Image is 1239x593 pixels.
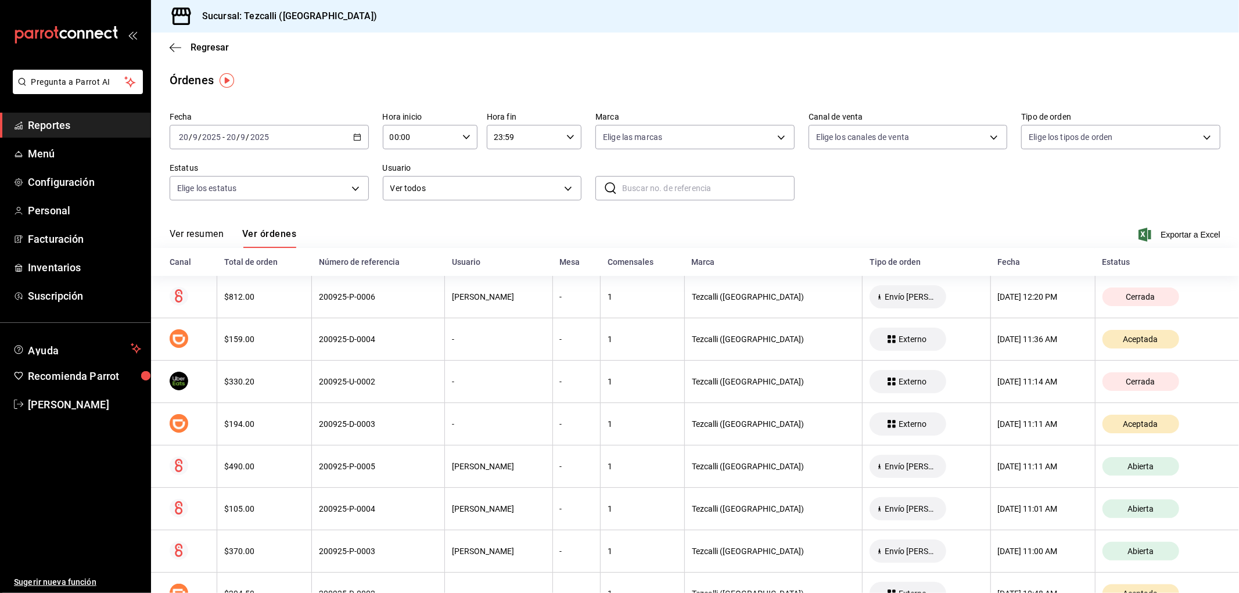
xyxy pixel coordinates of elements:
[14,576,141,588] span: Sugerir nueva función
[383,113,477,121] label: Hora inicio
[170,257,210,267] div: Canal
[224,462,304,471] div: $490.00
[692,504,855,513] div: Tezcalli ([GEOGRAPHIC_DATA])
[198,132,202,142] span: /
[452,292,545,301] div: [PERSON_NAME]
[1141,228,1220,242] button: Exportar a Excel
[28,117,141,133] span: Reportes
[224,292,304,301] div: $812.00
[28,260,141,275] span: Inventarios
[192,132,198,142] input: --
[1029,131,1112,143] span: Elige los tipos de orden
[452,335,545,344] div: -
[692,292,855,301] div: Tezcalli ([GEOGRAPHIC_DATA])
[608,547,677,556] div: 1
[170,164,369,172] label: Estatus
[692,335,855,344] div: Tezcalli ([GEOGRAPHIC_DATA])
[998,462,1088,471] div: [DATE] 11:11 AM
[319,504,437,513] div: 200925-P-0004
[880,462,942,471] span: Envío [PERSON_NAME]
[236,132,240,142] span: /
[1122,377,1160,386] span: Cerrada
[28,174,141,190] span: Configuración
[692,419,855,429] div: Tezcalli ([GEOGRAPHIC_DATA])
[1119,335,1163,344] span: Aceptada
[692,377,855,386] div: Tezcalli ([GEOGRAPHIC_DATA])
[170,228,296,248] div: navigation tabs
[222,132,225,142] span: -
[560,419,594,429] div: -
[560,462,594,471] div: -
[31,76,125,88] span: Pregunta a Parrot AI
[319,419,437,429] div: 200925-D-0003
[608,504,677,513] div: 1
[220,73,234,88] img: Tooltip marker
[390,182,561,195] span: Ver todos
[560,377,594,386] div: -
[28,397,141,412] span: [PERSON_NAME]
[224,377,304,386] div: $330.20
[170,71,214,89] div: Órdenes
[202,132,221,142] input: ----
[28,146,141,161] span: Menú
[193,9,377,23] h3: Sucursal: Tezcalli ([GEOGRAPHIC_DATA])
[189,132,192,142] span: /
[28,231,141,247] span: Facturación
[998,292,1088,301] div: [DATE] 12:20 PM
[452,547,545,556] div: [PERSON_NAME]
[383,164,582,172] label: Usuario
[319,377,437,386] div: 200925-U-0002
[870,257,984,267] div: Tipo de orden
[622,177,795,200] input: Buscar no. de referencia
[603,131,662,143] span: Elige las marcas
[998,504,1088,513] div: [DATE] 11:01 AM
[1122,292,1160,301] span: Cerrada
[1021,113,1220,121] label: Tipo de orden
[170,42,229,53] button: Regresar
[608,292,677,301] div: 1
[170,228,224,248] button: Ver resumen
[319,547,437,556] div: 200925-P-0003
[28,203,141,218] span: Personal
[170,113,369,121] label: Fecha
[224,335,304,344] div: $159.00
[246,132,250,142] span: /
[452,257,545,267] div: Usuario
[1123,462,1158,471] span: Abierta
[452,419,545,429] div: -
[242,228,296,248] button: Ver órdenes
[128,30,137,39] button: open_drawer_menu
[997,257,1088,267] div: Fecha
[608,257,678,267] div: Comensales
[28,342,126,355] span: Ayuda
[608,462,677,471] div: 1
[894,377,931,386] span: Externo
[559,257,594,267] div: Mesa
[178,132,189,142] input: --
[28,368,141,384] span: Recomienda Parrot
[560,547,594,556] div: -
[1102,257,1220,267] div: Estatus
[319,462,437,471] div: 200925-P-0005
[1119,419,1163,429] span: Aceptada
[452,462,545,471] div: [PERSON_NAME]
[595,113,795,121] label: Marca
[319,257,438,267] div: Número de referencia
[998,547,1088,556] div: [DATE] 11:00 AM
[880,547,942,556] span: Envío [PERSON_NAME]
[816,131,909,143] span: Elige los canales de venta
[13,70,143,94] button: Pregunta a Parrot AI
[608,335,677,344] div: 1
[880,292,942,301] span: Envío [PERSON_NAME]
[894,419,931,429] span: Externo
[608,419,677,429] div: 1
[191,42,229,53] span: Regresar
[894,335,931,344] span: Externo
[1123,504,1158,513] span: Abierta
[224,504,304,513] div: $105.00
[177,182,236,194] span: Elige los estatus
[692,547,855,556] div: Tezcalli ([GEOGRAPHIC_DATA])
[224,257,305,267] div: Total de orden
